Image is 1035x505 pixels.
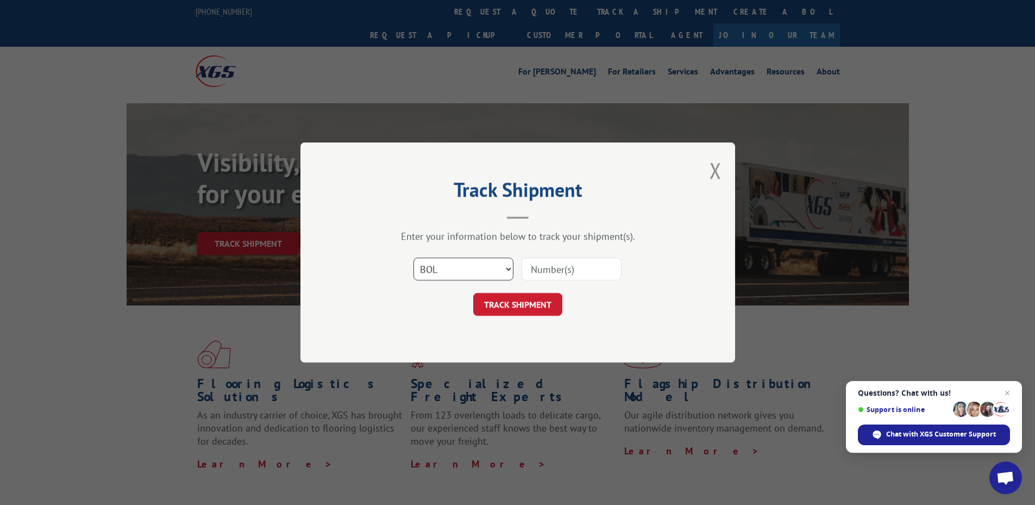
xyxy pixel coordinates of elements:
span: Support is online [858,406,949,414]
span: Chat with XGS Customer Support [886,429,996,439]
input: Number(s) [522,258,622,280]
div: Enter your information below to track your shipment(s). [355,230,681,242]
button: Close modal [710,156,722,185]
div: Chat with XGS Customer Support [858,425,1010,445]
div: Open chat [989,462,1022,494]
button: TRACK SHIPMENT [473,293,562,316]
span: Questions? Chat with us! [858,389,1010,397]
span: Close chat [1001,386,1014,400]
h2: Track Shipment [355,182,681,203]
